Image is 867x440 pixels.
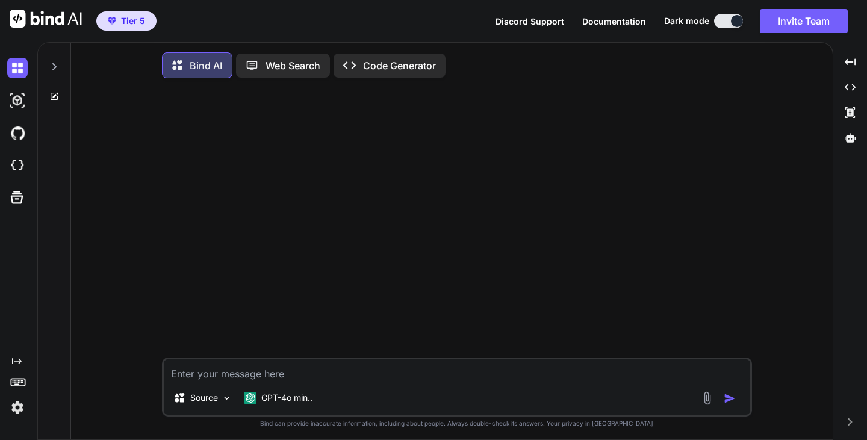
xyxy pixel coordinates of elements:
[7,90,28,111] img: darkAi-studio
[7,58,28,78] img: darkChat
[190,392,218,404] p: Source
[162,419,752,428] p: Bind can provide inaccurate information, including about people. Always double-check its answers....
[7,397,28,418] img: settings
[496,16,564,26] span: Discord Support
[190,58,222,73] p: Bind AI
[244,392,256,404] img: GPT-4o mini
[700,391,714,405] img: attachment
[96,11,157,31] button: premiumTier 5
[496,15,564,28] button: Discord Support
[582,15,646,28] button: Documentation
[724,392,736,404] img: icon
[261,392,312,404] p: GPT-4o min..
[582,16,646,26] span: Documentation
[760,9,848,33] button: Invite Team
[7,155,28,176] img: cloudideIcon
[121,15,145,27] span: Tier 5
[7,123,28,143] img: githubDark
[664,15,709,27] span: Dark mode
[266,58,320,73] p: Web Search
[363,58,436,73] p: Code Generator
[222,393,232,403] img: Pick Models
[108,17,116,25] img: premium
[10,10,82,28] img: Bind AI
